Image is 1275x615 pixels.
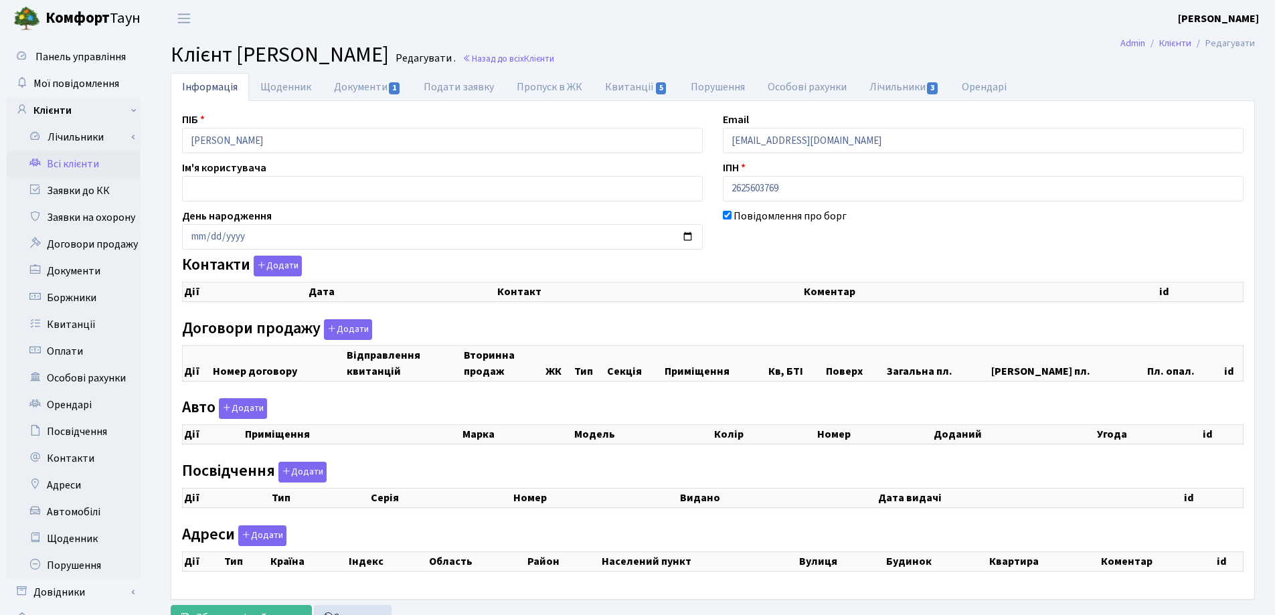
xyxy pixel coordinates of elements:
button: Переключити навігацію [167,7,201,29]
button: Авто [219,398,267,419]
label: Посвідчення [182,462,327,482]
a: Оплати [7,338,141,365]
a: Документи [7,258,141,284]
th: id [1183,488,1243,507]
a: [PERSON_NAME] [1178,11,1259,27]
th: Контакт [496,282,802,302]
a: Щоденник [7,525,141,552]
th: Вторинна продаж [462,345,545,381]
th: Номер [512,488,679,507]
a: Договори продажу [7,231,141,258]
label: ПІБ [182,112,205,128]
a: Квитанції [7,311,141,338]
th: Відправлення квитанцій [345,345,462,381]
span: 5 [656,82,667,94]
small: Редагувати . [393,52,456,65]
th: Номер договору [211,345,345,381]
th: Дії [183,345,212,381]
th: Колір [713,425,816,444]
button: Адреси [238,525,286,546]
button: Договори продажу [324,319,372,340]
th: Марка [461,425,573,444]
a: Особові рахунки [7,365,141,391]
a: Додати [216,396,267,420]
th: id [1201,425,1244,444]
th: Дії [183,282,308,302]
th: Коментар [802,282,1158,302]
a: Лічильники [858,73,950,101]
label: Контакти [182,256,302,276]
th: Секція [606,345,663,381]
th: Тип [223,551,268,571]
li: Редагувати [1191,36,1255,51]
b: [PERSON_NAME] [1178,11,1259,26]
th: Серія [369,488,512,507]
th: Приміщення [244,425,461,444]
th: Доданий [932,425,1096,444]
a: Пропуск в ЖК [505,73,594,101]
label: Авто [182,398,267,419]
label: Ім'я користувача [182,160,266,176]
a: Контакти [7,445,141,472]
label: День народження [182,208,272,224]
th: Поверх [825,345,885,381]
a: Лічильники [15,124,141,151]
th: [PERSON_NAME] пл. [990,345,1146,381]
a: Порушення [7,552,141,579]
span: 3 [927,82,938,94]
a: Заявки до КК [7,177,141,204]
a: Адреси [7,472,141,499]
a: Документи [323,73,412,101]
th: id [1158,282,1244,302]
label: Повідомлення про борг [734,208,847,224]
a: Автомобілі [7,499,141,525]
b: Комфорт [46,7,110,29]
a: Порушення [679,73,756,101]
th: Тип [270,488,369,507]
a: Клієнти [1159,36,1191,50]
th: Кв, БТІ [767,345,825,381]
span: 1 [389,82,400,94]
button: Посвідчення [278,462,327,482]
th: Країна [269,551,347,571]
th: Населений пункт [600,551,798,571]
a: Мої повідомлення [7,70,141,97]
th: Індекс [347,551,428,571]
a: Admin [1120,36,1145,50]
a: Подати заявку [412,73,505,101]
th: Дата видачі [877,488,1183,507]
th: Номер [816,425,932,444]
th: Приміщення [663,345,767,381]
th: Угода [1096,425,1201,444]
th: Вулиця [798,551,885,571]
span: Панель управління [35,50,126,64]
span: Таун [46,7,141,30]
a: Квитанції [594,73,679,101]
th: Область [428,551,526,571]
a: Орендарі [7,391,141,418]
th: Коментар [1100,551,1215,571]
a: Додати [275,459,327,482]
a: Орендарі [950,73,1018,101]
th: Дії [183,488,271,507]
nav: breadcrumb [1100,29,1275,58]
a: Додати [250,254,302,277]
a: Посвідчення [7,418,141,445]
label: Договори продажу [182,319,372,340]
th: id [1223,345,1243,381]
span: Клієнти [524,52,554,65]
th: Дії [183,425,244,444]
a: Довідники [7,579,141,606]
th: ЖК [544,345,573,381]
a: Заявки на охорону [7,204,141,231]
a: Інформація [171,73,249,101]
th: Дата [307,282,496,302]
a: Особові рахунки [756,73,858,101]
th: Тип [573,345,606,381]
th: Видано [679,488,877,507]
a: Панель управління [7,43,141,70]
img: logo.png [13,5,40,32]
a: Додати [321,317,372,340]
th: Загальна пл. [885,345,991,381]
span: Клієнт [PERSON_NAME] [171,39,389,70]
